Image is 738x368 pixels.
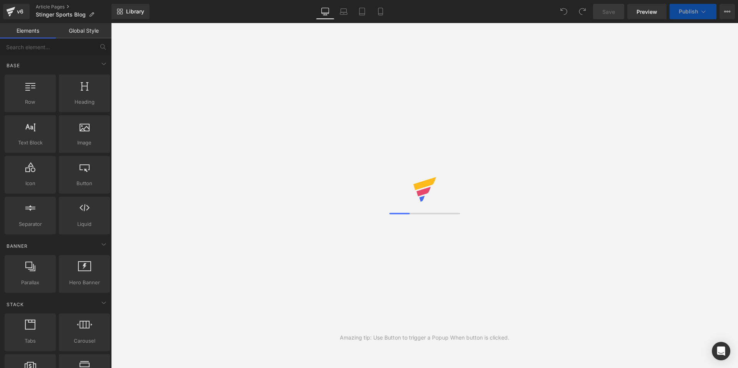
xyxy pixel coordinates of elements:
div: Amazing tip: Use Button to trigger a Popup When button is clicked. [340,333,509,342]
span: Banner [6,242,28,250]
a: Desktop [316,4,334,19]
a: Tablet [353,4,371,19]
span: Base [6,62,21,69]
span: Heading [61,98,108,106]
a: v6 [3,4,30,19]
span: Image [61,139,108,147]
span: Icon [7,179,53,187]
a: Preview [627,4,667,19]
span: Publish [679,8,698,15]
span: Tabs [7,337,53,345]
span: Row [7,98,53,106]
span: Liquid [61,220,108,228]
span: Hero Banner [61,278,108,287]
a: New Library [111,4,150,19]
span: Library [126,8,144,15]
span: Stinger Sports Blog [36,12,86,18]
span: Save [602,8,615,16]
button: Redo [575,4,590,19]
a: Global Style [56,23,111,38]
a: Article Pages [36,4,111,10]
span: Preview [637,8,657,16]
span: Carousel [61,337,108,345]
span: Parallax [7,278,53,287]
a: Laptop [334,4,353,19]
div: Open Intercom Messenger [712,342,730,360]
span: Stack [6,301,25,308]
button: Undo [556,4,572,19]
a: Mobile [371,4,390,19]
div: v6 [15,7,25,17]
span: Separator [7,220,53,228]
span: Button [61,179,108,187]
button: More [720,4,735,19]
button: Publish [670,4,716,19]
span: Text Block [7,139,53,147]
